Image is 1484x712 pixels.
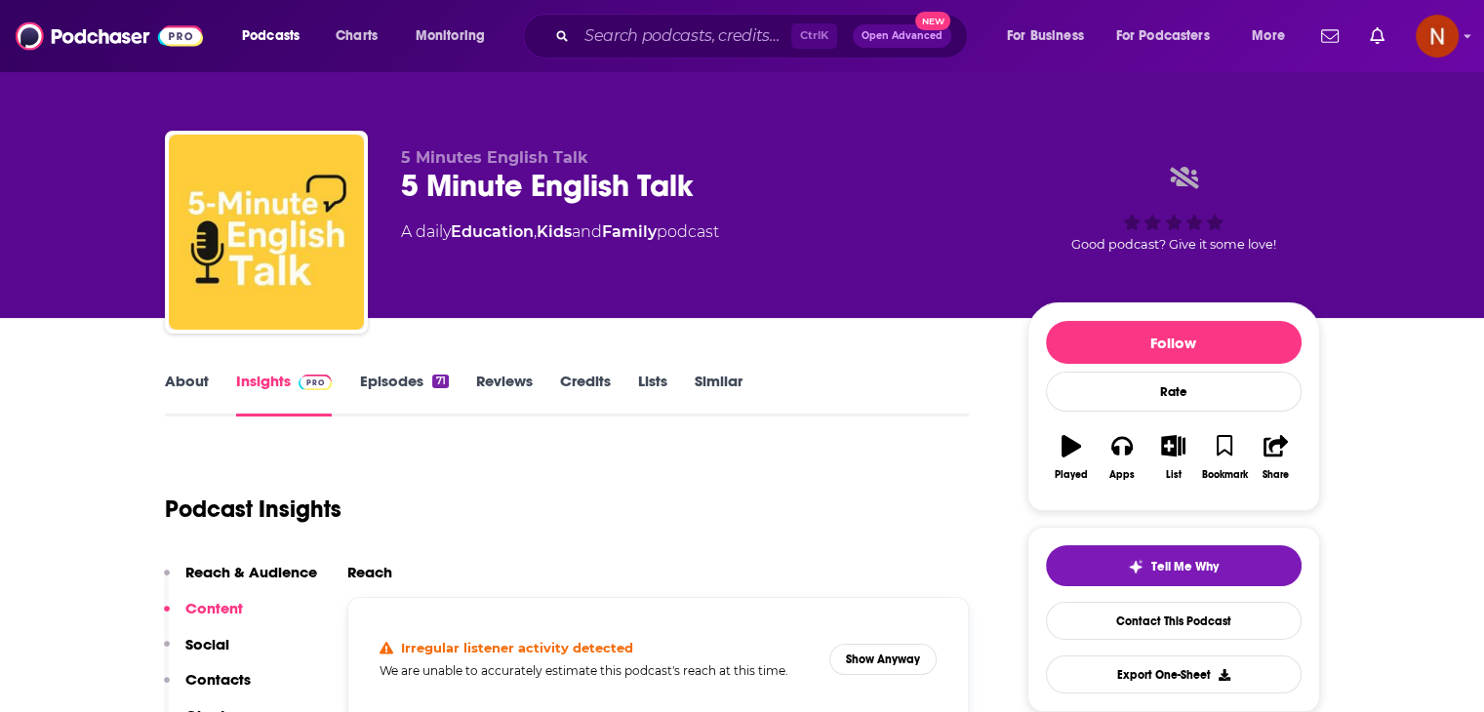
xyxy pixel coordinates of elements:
button: Export One-Sheet [1046,655,1302,693]
h4: Irregular listener activity detected [401,640,633,655]
span: For Podcasters [1116,22,1210,50]
div: Apps [1109,469,1135,481]
button: open menu [1238,20,1309,52]
p: Social [185,635,229,653]
a: Show notifications dropdown [1313,20,1346,53]
img: User Profile [1416,15,1459,58]
button: Reach & Audience [164,563,317,599]
a: Contact This Podcast [1046,602,1302,640]
span: Open Advanced [862,31,943,41]
a: Education [451,222,534,241]
img: 5 Minute English Talk [169,135,364,330]
span: Ctrl K [791,23,837,49]
a: Reviews [476,372,533,416]
button: Follow [1046,321,1302,364]
a: Episodes71 [359,372,448,416]
button: Show Anyway [829,644,937,675]
button: Contacts [164,670,251,706]
span: 5 Minutes English Talk [401,148,588,167]
p: Reach & Audience [185,563,317,581]
a: About [165,372,209,416]
a: Credits [560,372,611,416]
a: Charts [323,20,389,52]
h2: Reach [347,563,392,581]
div: List [1166,469,1182,481]
img: tell me why sparkle [1128,559,1143,574]
img: Podchaser Pro [299,375,333,390]
img: Podchaser - Follow, Share and Rate Podcasts [16,18,203,55]
button: open menu [402,20,510,52]
a: Kids [537,222,572,241]
span: For Business [1007,22,1084,50]
div: Bookmark [1201,469,1247,481]
span: , [534,222,537,241]
span: Tell Me Why [1151,559,1219,574]
p: Content [185,599,243,617]
h1: Podcast Insights [165,494,341,524]
div: A daily podcast [401,220,719,244]
a: Lists [638,372,667,416]
div: Rate [1046,372,1302,412]
button: open menu [228,20,325,52]
button: Social [164,635,229,671]
span: and [572,222,602,241]
button: Apps [1097,422,1147,493]
button: Show profile menu [1416,15,1459,58]
span: More [1252,22,1285,50]
button: List [1147,422,1198,493]
a: Show notifications dropdown [1362,20,1392,53]
span: Podcasts [242,22,300,50]
div: Share [1263,469,1289,481]
button: tell me why sparkleTell Me Why [1046,545,1302,586]
div: Played [1055,469,1088,481]
div: Search podcasts, credits, & more... [541,14,986,59]
span: Monitoring [416,22,485,50]
div: 71 [432,375,448,388]
button: Content [164,599,243,635]
h5: We are unable to accurately estimate this podcast's reach at this time. [380,663,815,678]
button: open menu [993,20,1108,52]
span: Charts [336,22,378,50]
span: New [915,12,950,30]
button: Share [1250,422,1301,493]
a: Similar [695,372,742,416]
a: Family [602,222,657,241]
button: Open AdvancedNew [853,24,951,48]
span: Good podcast? Give it some love! [1071,237,1276,252]
a: InsightsPodchaser Pro [236,372,333,416]
p: Contacts [185,670,251,689]
button: Played [1046,422,1097,493]
button: open menu [1103,20,1238,52]
button: Bookmark [1199,422,1250,493]
input: Search podcasts, credits, & more... [577,20,791,52]
span: Logged in as AdelNBM [1416,15,1459,58]
div: Good podcast? Give it some love! [1027,148,1320,269]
